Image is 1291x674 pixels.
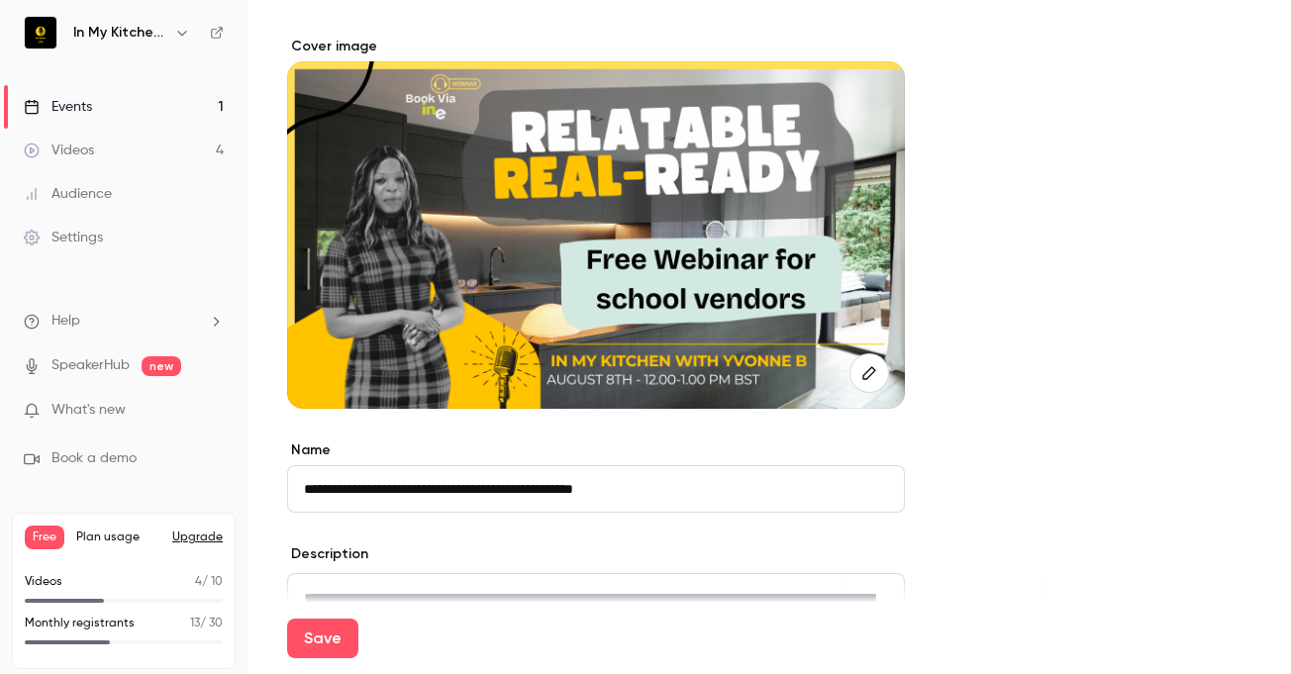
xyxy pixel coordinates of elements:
button: Upgrade [172,530,223,545]
span: 13 [190,618,200,629]
img: In My Kitchen With Yvonne [25,17,56,48]
iframe: Noticeable Trigger [200,402,224,420]
div: Settings [24,228,103,247]
li: help-dropdown-opener [24,311,224,332]
div: Events [24,97,92,117]
button: Save [287,619,358,658]
label: Name [287,440,905,460]
div: Audience [24,184,112,204]
span: new [142,356,181,376]
p: / 30 [190,615,223,632]
span: Plan usage [76,530,160,545]
div: Videos [24,141,94,160]
label: Description [287,544,368,564]
span: Book a demo [51,448,137,469]
p: Monthly registrants [25,615,135,632]
label: Cover image [287,37,905,56]
span: What's new [51,400,126,421]
span: Free [25,526,64,549]
span: Help [51,311,80,332]
p: / 10 [195,573,223,591]
h6: In My Kitchen With [PERSON_NAME] [73,23,166,43]
a: SpeakerHub [51,355,130,376]
span: 4 [195,576,202,588]
p: Videos [25,573,62,591]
